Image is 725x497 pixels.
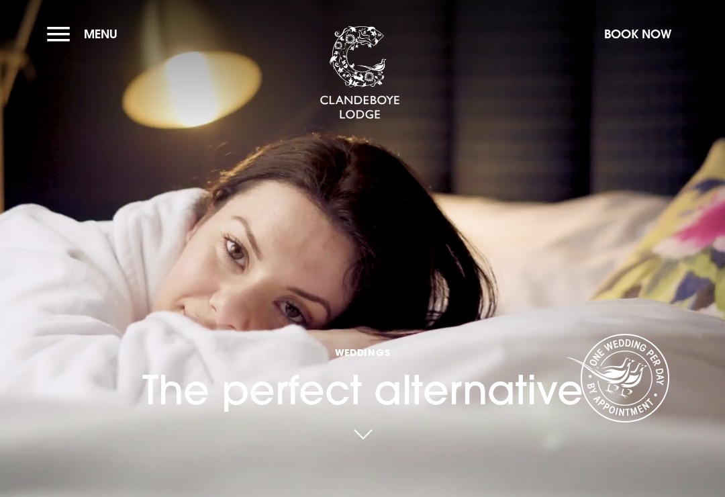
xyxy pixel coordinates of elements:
button: Menu [47,19,124,48]
button: Book Now [597,19,678,48]
img: Clandeboye Lodge [320,26,400,120]
span: Menu [84,26,117,42]
h1: The perfect alternative [142,284,583,414]
span: Weddings [142,346,583,359]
